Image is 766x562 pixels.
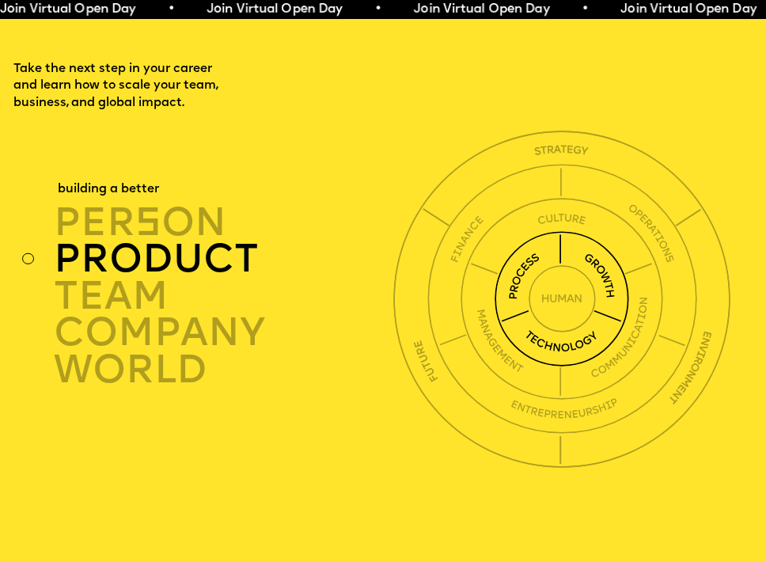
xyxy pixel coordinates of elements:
[54,314,399,351] div: company
[54,204,399,241] div: per on
[572,3,579,16] span: •
[58,181,159,198] div: building a better
[54,278,399,315] div: TEAM
[54,241,399,278] div: product
[135,206,161,245] span: s
[13,61,251,112] p: Take the next step in your career and learn how to scale your team, business, and global impact.
[158,3,165,16] span: •
[365,3,372,16] span: •
[54,351,399,389] div: world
